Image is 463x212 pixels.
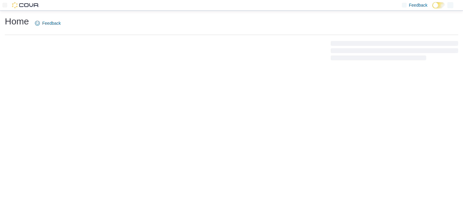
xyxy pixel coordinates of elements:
a: Feedback [33,17,63,29]
h1: Home [5,15,29,27]
span: Feedback [42,20,61,26]
input: Dark Mode [432,2,445,8]
span: Feedback [409,2,427,8]
span: Loading [331,42,458,62]
img: Cova [12,2,39,8]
